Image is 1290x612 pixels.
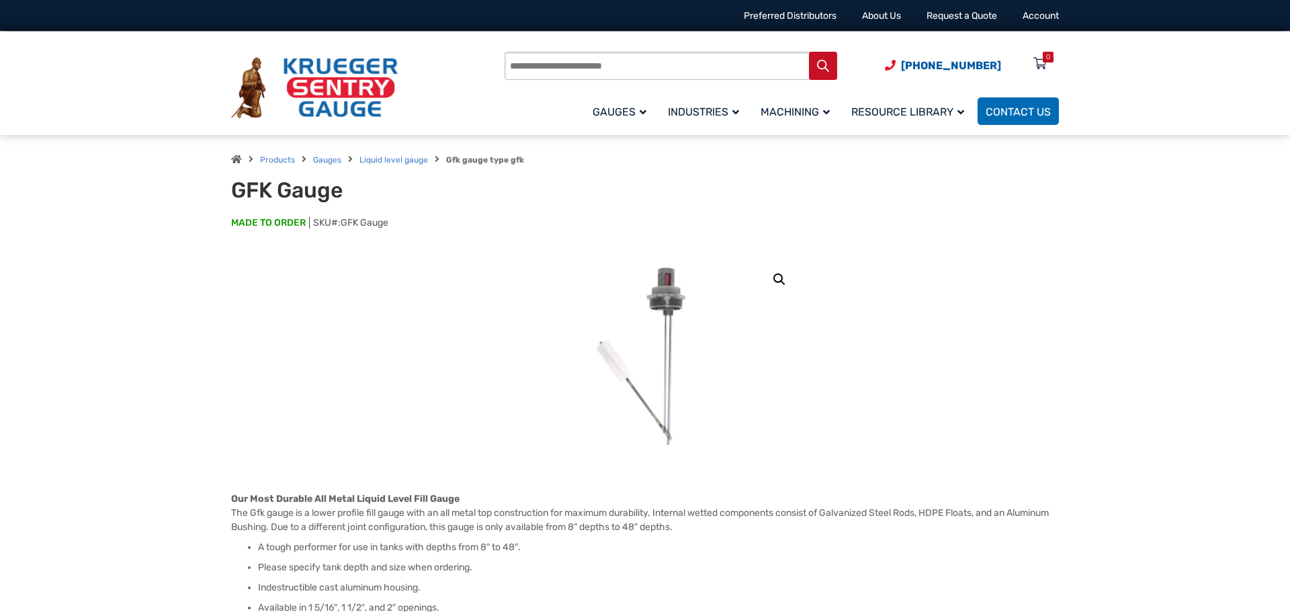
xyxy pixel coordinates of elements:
h1: GFK Gauge [231,177,562,203]
a: About Us [862,10,901,21]
span: Industries [668,105,739,118]
span: Gauges [593,105,646,118]
span: Machining [761,105,830,118]
strong: Gfk gauge type gfk [446,155,524,165]
span: Resource Library [851,105,964,118]
li: A tough performer for use in tanks with depths from 8″ to 48″. [258,541,1059,554]
a: Contact Us [978,97,1059,125]
a: Products [260,155,295,165]
a: Industries [660,95,752,127]
span: SKU#: [309,217,388,228]
span: Contact Us [986,105,1051,118]
a: Phone Number (920) 434-8860 [885,57,1001,74]
li: Please specify tank depth and size when ordering. [258,561,1059,574]
a: Liquid level gauge [359,155,428,165]
a: Account [1023,10,1059,21]
a: Machining [752,95,843,127]
a: Gauges [313,155,341,165]
a: Resource Library [843,95,978,127]
li: Indestructible cast aluminum housing. [258,581,1059,595]
a: Gauges [585,95,660,127]
a: Request a Quote [927,10,997,21]
img: Krueger Sentry Gauge [231,57,398,119]
span: GFK Gauge [341,217,388,228]
a: Preferred Distributors [744,10,836,21]
span: MADE TO ORDER [231,216,306,230]
div: 0 [1046,52,1050,62]
strong: Our Most Durable All Metal Liquid Level Fill Gauge [231,493,460,505]
p: The Gfk gauge is a lower profile fill gauge with an all metal top construction for maximum durabi... [231,492,1059,534]
a: View full-screen image gallery [767,267,791,292]
span: [PHONE_NUMBER] [901,59,1001,72]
